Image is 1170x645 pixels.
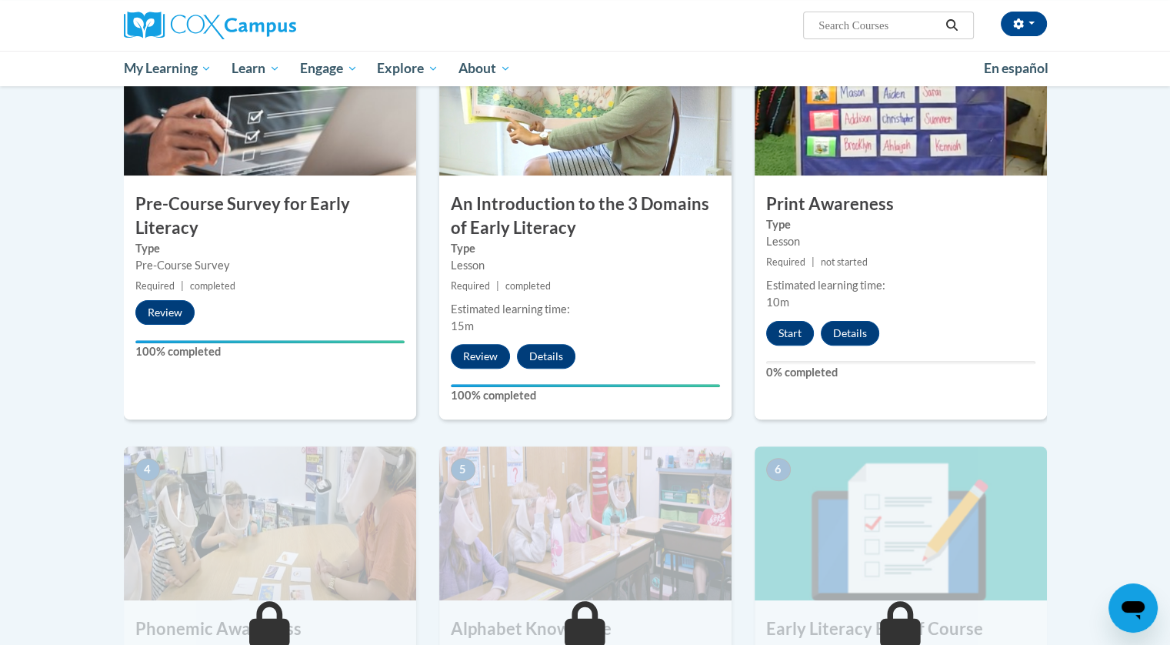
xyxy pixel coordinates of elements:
[135,280,175,292] span: Required
[821,321,879,346] button: Details
[451,458,475,481] span: 5
[451,240,720,257] label: Type
[517,344,575,369] button: Details
[232,59,280,78] span: Learn
[817,16,940,35] input: Search Courses
[124,22,416,175] img: Course Image
[505,280,551,292] span: completed
[821,256,868,268] span: not started
[135,257,405,274] div: Pre-Course Survey
[135,240,405,257] label: Type
[755,192,1047,216] h3: Print Awareness
[123,59,212,78] span: My Learning
[984,60,1048,76] span: En español
[974,52,1058,85] a: En español
[458,59,511,78] span: About
[222,51,290,86] a: Learn
[300,59,358,78] span: Engage
[439,192,732,240] h3: An Introduction to the 3 Domains of Early Literacy
[114,51,222,86] a: My Learning
[766,458,791,481] span: 6
[135,458,160,481] span: 4
[377,59,438,78] span: Explore
[124,12,296,39] img: Cox Campus
[451,344,510,369] button: Review
[940,16,963,35] button: Search
[181,280,184,292] span: |
[496,280,499,292] span: |
[439,617,732,641] h3: Alphabet Knowledge
[1001,12,1047,36] button: Account Settings
[367,51,448,86] a: Explore
[451,257,720,274] div: Lesson
[451,280,490,292] span: Required
[448,51,521,86] a: About
[755,446,1047,600] img: Course Image
[766,296,789,309] span: 10m
[451,301,720,318] div: Estimated learning time:
[766,364,1035,381] label: 0% completed
[766,256,805,268] span: Required
[812,256,815,268] span: |
[135,340,405,343] div: Your progress
[766,216,1035,233] label: Type
[439,446,732,600] img: Course Image
[124,446,416,600] img: Course Image
[439,22,732,175] img: Course Image
[135,300,195,325] button: Review
[766,277,1035,294] div: Estimated learning time:
[135,343,405,360] label: 100% completed
[190,280,235,292] span: completed
[290,51,368,86] a: Engage
[124,12,416,39] a: Cox Campus
[1108,583,1158,633] iframe: Button to launch messaging window
[451,384,720,387] div: Your progress
[451,387,720,404] label: 100% completed
[124,617,416,641] h3: Phonemic Awareness
[451,319,474,333] span: 15m
[766,321,814,346] button: Start
[124,192,416,240] h3: Pre-Course Survey for Early Literacy
[101,51,1070,86] div: Main menu
[766,233,1035,250] div: Lesson
[755,22,1047,175] img: Course Image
